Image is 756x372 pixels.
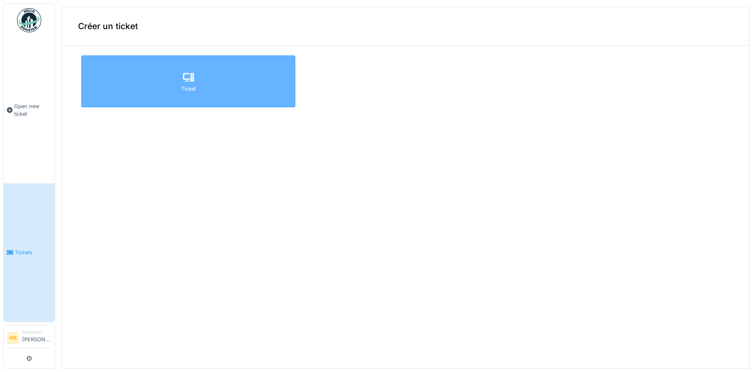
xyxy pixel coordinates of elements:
[14,102,51,118] span: Open new ticket
[7,332,19,344] li: NB
[181,85,196,93] div: Ticket
[4,183,55,322] a: Tickets
[7,329,51,349] a: NB Requester[PERSON_NAME]
[62,7,749,46] div: Créer un ticket
[22,329,51,346] li: [PERSON_NAME]
[4,37,55,183] a: Open new ticket
[17,8,41,32] img: Badge_color-CXgf-gQk.svg
[15,249,51,256] span: Tickets
[22,329,51,335] div: Requester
